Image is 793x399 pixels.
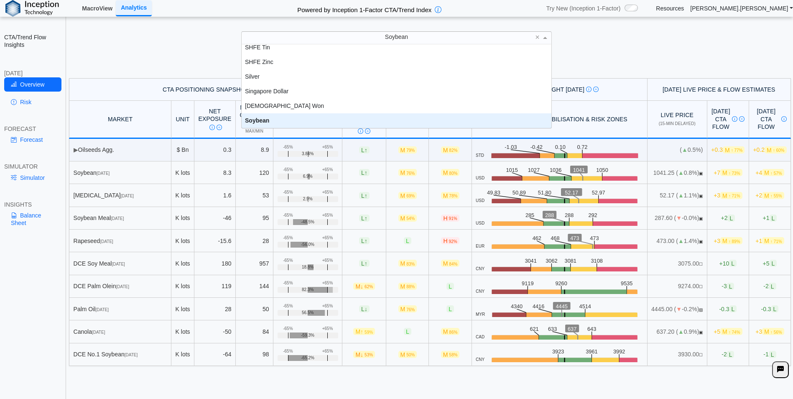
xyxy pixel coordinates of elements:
th: [DATE] Live Price & Flow Estimates [648,78,791,101]
span: ▼ [676,215,682,221]
span: M [765,146,786,153]
img: Read More [365,128,370,134]
span: ▶ [74,146,78,153]
span: L [359,305,370,312]
span: M [723,146,745,153]
span: MYR [476,312,485,317]
td: ( 0.5%) [648,139,707,161]
td: 8.9 [236,139,273,161]
span: 76% [406,171,415,176]
a: Balance Sheet [4,208,61,230]
text: 3062 [546,258,558,264]
text: 3041 [525,258,537,264]
div: SHFE Zinc [242,55,551,69]
span: 62% [365,284,373,289]
td: -50 [194,320,236,343]
div: [DEMOGRAPHIC_DATA] Won [242,99,551,113]
text: 285 [526,212,535,218]
td: K lots [171,252,194,275]
td: Oilseeds Agg. [69,139,171,161]
span: 76% [406,307,415,312]
span: H [441,215,459,222]
td: 957 [236,252,273,275]
span: L [359,146,370,153]
span: [DATE] [92,330,105,335]
span: 3.84% [302,151,314,156]
span: M [441,192,460,199]
text: 1027 [528,167,540,173]
span: L [359,260,370,267]
div: DCE No.1 Soybean [74,350,167,358]
span: 59% [365,330,373,335]
a: Simulator [4,171,61,185]
div: +65% [322,190,333,195]
td: 1.6 [194,184,236,207]
div: +65% [322,326,333,331]
span: ▲ [678,328,684,335]
span: -48.5% [301,220,314,225]
div: Soybean [242,113,551,128]
span: [DATE] [95,307,108,312]
span: M [398,169,417,176]
h2: CTA/Trend Flow Insights [4,33,61,49]
text: 9119 [522,280,534,286]
td: 637.20 ( 0.9%) [648,320,707,343]
span: -3 [722,283,734,290]
span: Soybean [385,33,408,40]
span: +2 [721,215,735,222]
span: +4 [755,169,784,176]
span: M [762,328,784,335]
span: +7 [714,169,742,176]
img: Read More [217,125,222,130]
span: ↑ [365,260,367,267]
div: -65% [283,281,293,286]
span: [DATE] [121,194,134,198]
span: ↑ 89% [729,239,740,244]
span: (15-min delayed) [659,121,696,126]
div: FORECAST [4,125,61,133]
span: CNY [476,289,484,294]
div: -65% [283,213,293,218]
span: M [353,351,375,358]
span: L [729,260,737,267]
span: [DATE] [100,239,113,244]
div: +65% [322,167,333,172]
text: -0.42 [530,144,543,150]
span: OPEN: Market session is currently open. [699,216,703,221]
span: M [398,215,417,222]
span: [DATE] [116,284,129,289]
div: Net Exposure [199,107,232,130]
span: ↑ [365,146,367,153]
span: 92% [449,239,457,244]
span: [DATE] [111,216,124,221]
div: Soybean [74,169,167,176]
span: OPEN: Market session is currently open. [699,239,703,244]
span: M [353,283,375,290]
div: +65% [322,281,333,286]
text: 0.10 [555,144,566,150]
span: EUR [476,244,484,249]
span: ↑ 74% [729,330,740,335]
span: -0.3 [761,305,778,312]
span: H [441,237,459,244]
img: Info [732,116,737,122]
text: 288 [546,212,554,218]
span: ↑ 77% [731,148,743,153]
text: 468 [551,235,560,241]
td: $ Bn [171,139,194,161]
span: ↓ [360,283,363,289]
text: 9260 [556,280,568,286]
span: M [762,192,784,199]
div: Price Insight [DATE] [476,86,643,93]
span: M [762,169,784,176]
text: 288 [565,212,574,218]
td: -64 [194,343,236,366]
th: MARKET [69,101,171,139]
a: Overview [4,77,61,92]
div: Maximum Capacity [240,104,269,127]
span: 82.3% [302,287,314,292]
span: USD [476,176,484,181]
td: -46 [194,207,236,230]
span: × [535,33,540,41]
a: MacroView [79,1,116,15]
